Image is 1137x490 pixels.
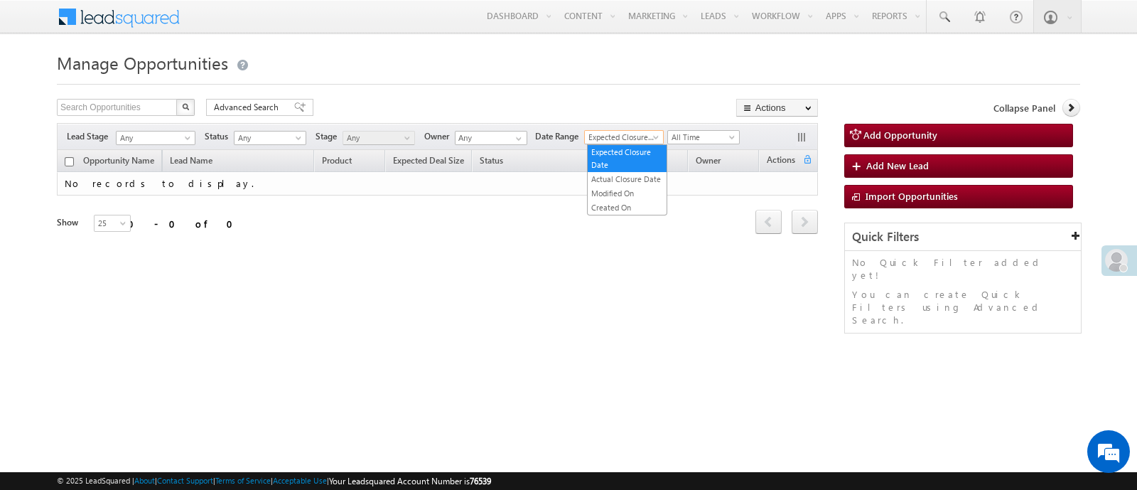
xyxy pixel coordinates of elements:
[535,130,584,143] span: Date Range
[234,131,306,145] a: Any
[393,155,464,166] span: Expected Deal Size
[588,173,667,186] a: Actual Closure Date
[214,101,283,114] span: Advanced Search
[588,146,667,171] a: Expected Closure Date
[343,131,415,145] a: Any
[792,210,818,234] span: next
[473,153,510,171] a: Status
[386,153,471,171] a: Expected Deal Size
[116,131,195,145] a: Any
[57,172,818,196] td: No records to display.
[587,144,667,215] ul: Expected Closure Date
[163,153,220,171] span: Lead Name
[668,131,735,144] span: All Time
[57,216,82,229] div: Show
[316,130,343,143] span: Stage
[588,187,667,200] a: Modified On
[508,132,526,146] a: Show All Items
[667,130,740,144] a: All Time
[760,152,802,171] span: Actions
[852,256,1074,282] p: No Quick Filter added yet!
[57,51,228,74] span: Manage Opportunities
[83,155,154,166] span: Opportunity Name
[128,215,242,232] div: 0 - 0 of 0
[95,217,132,230] span: 25
[322,155,352,166] span: Product
[736,99,818,117] button: Actions
[455,131,527,145] input: Type to Search
[273,476,327,485] a: Acceptable Use
[343,132,411,144] span: Any
[755,211,782,234] a: prev
[329,476,491,486] span: Your Leadsquared Account Number is
[67,130,114,143] span: Lead Stage
[157,476,213,485] a: Contact Support
[696,155,721,166] span: Owner
[588,201,667,214] a: Created On
[424,130,455,143] span: Owner
[845,223,1081,251] div: Quick Filters
[57,474,491,488] span: © 2025 LeadSquared | | | | |
[470,476,491,486] span: 76539
[866,159,929,171] span: Add New Lead
[792,211,818,234] a: next
[182,103,189,110] img: Search
[866,190,958,202] span: Import Opportunities
[134,476,155,485] a: About
[863,129,937,141] span: Add Opportunity
[65,157,74,166] input: Check all records
[852,288,1074,326] p: You can create Quick Filters using Advanced Search.
[584,130,664,144] a: Expected Closure Date
[585,131,659,144] span: Expected Closure Date
[215,476,271,485] a: Terms of Service
[235,132,302,144] span: Any
[94,215,131,232] a: 25
[76,153,161,171] a: Opportunity Name
[205,130,234,143] span: Status
[117,132,190,144] span: Any
[993,102,1055,114] span: Collapse Panel
[755,210,782,234] span: prev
